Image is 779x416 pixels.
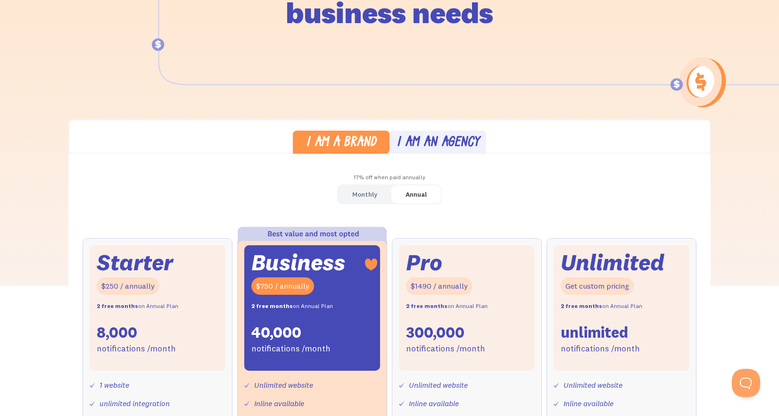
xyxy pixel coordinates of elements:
div: I am a brand [306,136,376,150]
div: notifications /month [251,342,331,356]
div: Business [251,252,345,273]
div: $250 / annually [97,277,159,295]
div: I am an agency [397,136,480,150]
div: on Annual Plan [561,300,642,313]
div: $750 / annually [251,277,314,295]
div: 17% off when paid annually [68,171,711,184]
div: Inline available [409,397,459,410]
div: unlimited integration [99,397,170,410]
div: Get custom pricing [561,277,634,295]
div: Starter [97,252,173,273]
div: on Annual Plan [97,300,178,313]
div: Inline available [564,397,613,410]
strong: 2 free months [561,302,602,309]
div: 300,000 [406,323,464,342]
div: Annual [406,188,427,201]
div: Inline available [254,397,304,410]
strong: 2 free months [406,302,448,309]
div: 40,000 [251,323,301,342]
div: notifications /month [97,342,176,356]
div: notifications /month [561,342,640,356]
div: $1490 / annually [406,277,472,295]
strong: 2 free months [97,302,138,309]
div: Monthly [352,188,377,201]
strong: 2 free months [251,302,293,309]
div: 1 website [99,378,129,392]
div: notifications /month [406,342,485,356]
div: Unlimited website [564,378,622,392]
iframe: Toggle Customer Support [732,369,760,397]
div: Unlimited [561,252,664,273]
div: on Annual Plan [251,300,333,313]
div: on Annual Plan [406,300,488,313]
div: Pro [406,252,442,273]
div: Unlimited website [254,378,313,392]
div: Unlimited website [409,378,468,392]
div: unlimited [561,323,628,342]
div: 8,000 [97,323,137,342]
